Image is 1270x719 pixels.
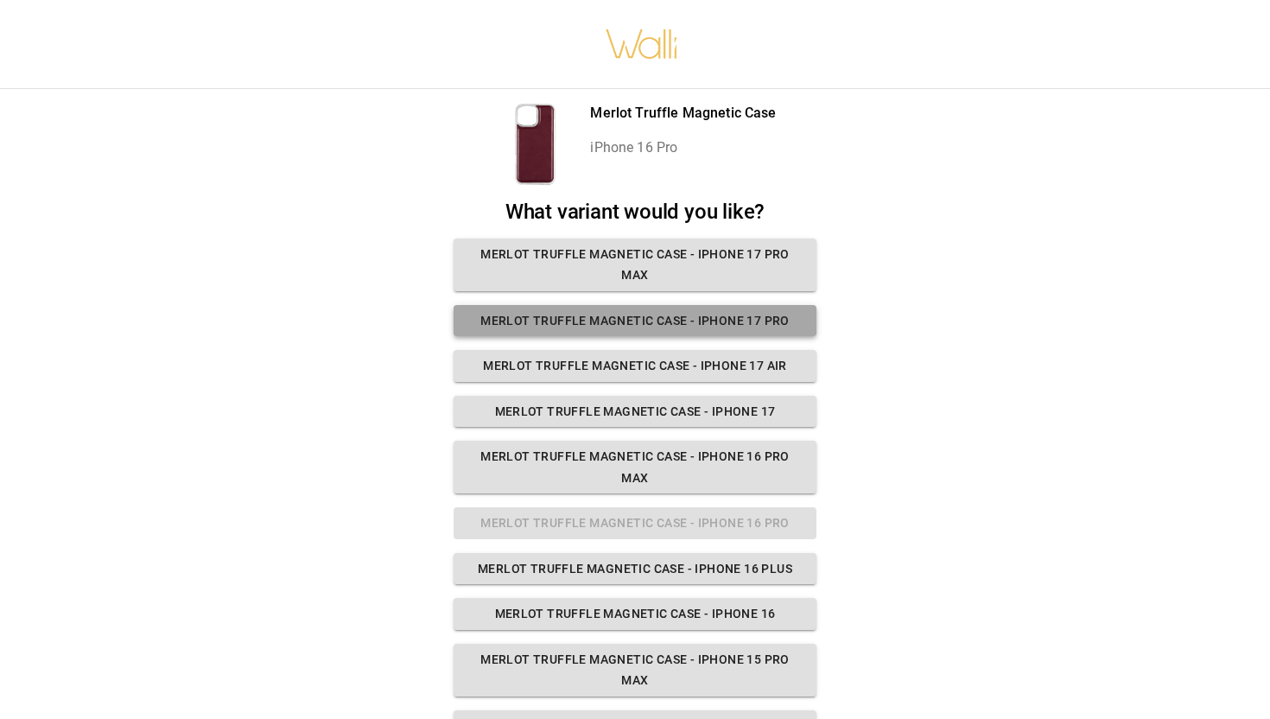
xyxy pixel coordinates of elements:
button: Merlot Truffle Magnetic Case - iPhone 17 [454,396,816,428]
button: Merlot Truffle Magnetic Case - iPhone 17 Pro Max [454,239,816,291]
p: Merlot Truffle Magnetic Case [590,103,776,124]
button: Merlot Truffle Magnetic Case - iPhone 16 [454,598,816,630]
button: Merlot Truffle Magnetic Case - iPhone 16 Pro Max [454,441,816,493]
button: Merlot Truffle Magnetic Case - iPhone 17 Pro [454,305,816,337]
h2: What variant would you like? [454,200,816,225]
img: walli-inc.myshopify.com [605,7,679,81]
p: iPhone 16 Pro [590,137,776,158]
button: Merlot Truffle Magnetic Case - iPhone 17 Air [454,350,816,382]
button: Merlot Truffle Magnetic Case - iPhone 15 Pro Max [454,644,816,697]
button: Merlot Truffle Magnetic Case - iPhone 16 Plus [454,553,816,585]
